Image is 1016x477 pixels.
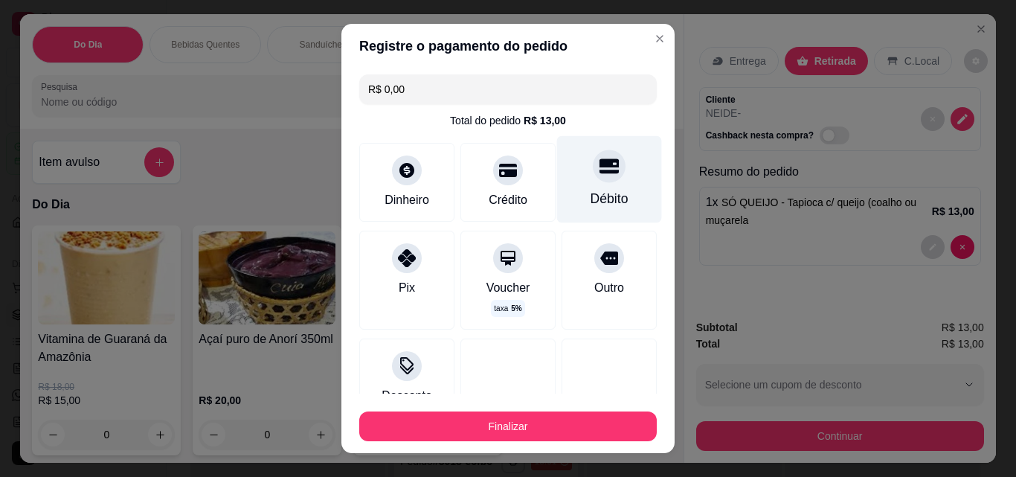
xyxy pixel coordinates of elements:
[382,387,432,405] div: Desconto
[594,279,624,297] div: Outro
[511,303,521,314] span: 5 %
[486,279,530,297] div: Voucher
[489,191,527,209] div: Crédito
[494,303,521,314] p: taxa
[368,74,648,104] input: Ex.: hambúrguer de cordeiro
[385,191,429,209] div: Dinheiro
[359,412,657,441] button: Finalizar
[399,279,415,297] div: Pix
[524,113,566,128] div: R$ 13,00
[591,189,628,208] div: Débito
[450,113,566,128] div: Total do pedido
[648,27,672,51] button: Close
[341,24,675,68] header: Registre o pagamento do pedido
